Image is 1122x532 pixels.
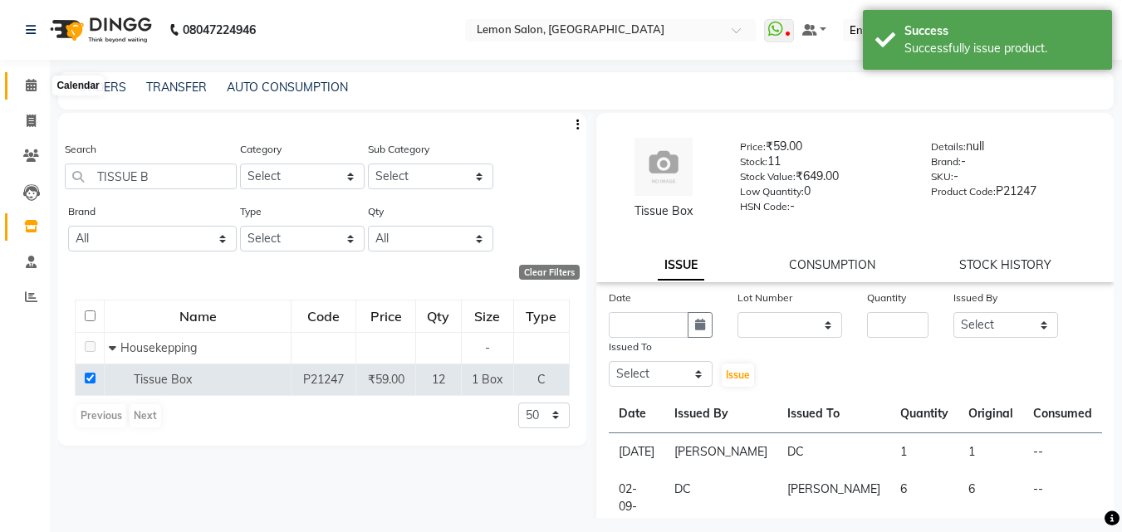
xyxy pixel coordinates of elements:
[68,204,96,219] label: Brand
[958,395,1023,433] th: Original
[292,301,355,331] div: Code
[737,290,792,305] label: Lot Number
[740,169,796,184] label: Stock Value:
[789,257,875,272] a: CONSUMPTION
[368,204,384,219] label: Qty
[609,290,631,305] label: Date
[726,368,750,381] span: Issue
[609,339,652,354] label: Issued To
[931,168,1097,191] div: -
[740,139,766,154] label: Price:
[740,153,906,176] div: 11
[740,198,906,221] div: -
[740,138,906,161] div: ₹59.00
[519,265,580,280] div: Clear Filters
[931,153,1097,176] div: -
[240,142,282,157] label: Category
[777,433,890,471] td: DC
[240,204,262,219] label: Type
[432,372,445,387] span: 12
[105,301,290,331] div: Name
[777,395,890,433] th: Issued To
[485,340,490,355] span: -
[931,154,961,169] label: Brand:
[1023,433,1102,471] td: --
[740,199,790,214] label: HSN Code:
[368,142,429,157] label: Sub Category
[890,433,958,471] td: 1
[42,7,156,53] img: logo
[417,301,459,331] div: Qty
[931,183,1097,206] div: P21247
[52,76,103,95] div: Calendar
[515,301,567,331] div: Type
[890,395,958,433] th: Quantity
[109,340,120,355] span: Collapse Row
[134,372,192,387] span: Tissue Box
[368,372,404,387] span: ₹59.00
[183,7,256,53] b: 08047224946
[303,372,344,387] span: P21247
[609,433,664,471] td: [DATE]
[904,22,1100,40] div: Success
[904,40,1100,57] div: Successfully issue product.
[120,340,197,355] span: Housekepping
[740,168,906,191] div: ₹649.00
[1023,395,1102,433] th: Consumed
[953,290,997,305] label: Issued By
[463,301,513,331] div: Size
[658,251,704,281] a: ISSUE
[65,164,237,189] input: Search by product name or code
[664,433,777,471] td: [PERSON_NAME]
[537,372,546,387] span: C
[357,301,414,331] div: Price
[634,138,693,196] img: avatar
[958,433,1023,471] td: 1
[472,372,502,387] span: 1 Box
[931,184,996,199] label: Product Code:
[722,364,754,387] button: Issue
[146,80,207,95] a: TRANSFER
[931,139,966,154] label: Details:
[65,142,96,157] label: Search
[664,395,777,433] th: Issued By
[227,80,348,95] a: AUTO CONSUMPTION
[931,138,1097,161] div: null
[609,395,664,433] th: Date
[740,183,906,206] div: 0
[867,290,906,305] label: Quantity
[613,203,715,220] div: Tissue Box
[959,257,1051,272] a: STOCK HISTORY
[740,184,804,199] label: Low Quantity:
[740,154,767,169] label: Stock:
[931,169,953,184] label: SKU:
